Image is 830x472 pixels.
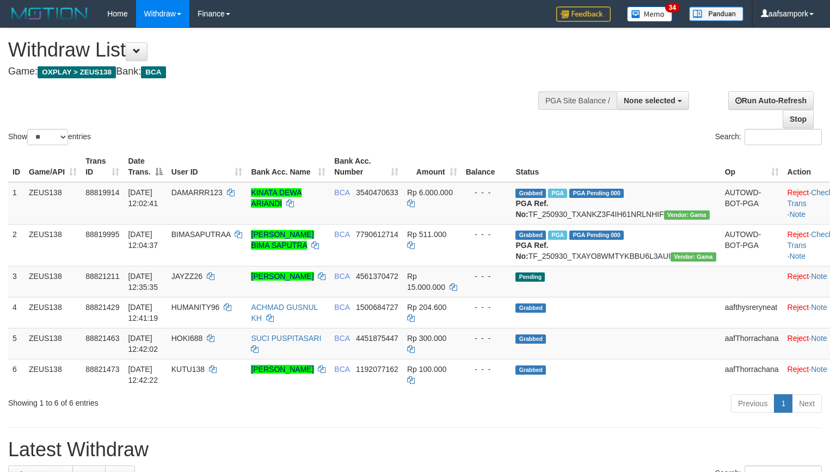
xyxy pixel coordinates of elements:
a: Run Auto-Refresh [728,91,814,110]
td: AUTOWD-BOT-PGA [721,224,783,266]
td: 6 [8,359,24,390]
a: Note [811,365,827,374]
h4: Game: Bank: [8,66,543,77]
span: BCA [141,66,165,78]
span: OXPLAY > ZEUS138 [38,66,116,78]
label: Show entries [8,129,91,145]
span: Rp 511.000 [407,230,446,239]
a: [PERSON_NAME] BIMA SAPUTRA [251,230,313,250]
td: 2 [8,224,24,266]
span: Copy 3540470633 to clipboard [356,188,398,197]
td: 3 [8,266,24,297]
td: TF_250930_TXANKZ3F4IH61NRLNHIF [511,182,720,225]
a: Note [789,252,806,260]
a: [PERSON_NAME] [251,272,313,281]
label: Search: [715,129,822,145]
span: None selected [624,96,675,105]
td: TF_250930_TXAYO8WMTYKBBU6L3AUI [511,224,720,266]
td: ZEUS138 [24,266,81,297]
span: Copy 4561370472 to clipboard [356,272,398,281]
span: Rp 15.000.000 [407,272,445,291]
span: Grabbed [515,334,546,344]
a: Reject [788,230,809,239]
span: BCA [334,365,349,374]
span: Rp 300.000 [407,334,446,343]
a: KINATA DEWA ARIANDI [251,188,302,208]
a: Reject [788,272,809,281]
h1: Withdraw List [8,39,543,61]
span: Vendor URL: https://trx31.1velocity.biz [671,252,716,262]
a: Note [811,303,827,312]
a: [PERSON_NAME] [251,365,313,374]
span: Copy 1500684727 to clipboard [356,303,398,312]
span: Grabbed [515,365,546,375]
th: Amount: activate to sort column ascending [403,151,462,182]
span: [DATE] 12:42:22 [128,365,158,384]
img: Button%20Memo.svg [627,7,673,22]
span: Copy 7790612714 to clipboard [356,230,398,239]
span: 88821463 [85,334,119,343]
img: Feedback.jpg [556,7,611,22]
td: 4 [8,297,24,328]
span: 88821211 [85,272,119,281]
span: [DATE] 12:04:37 [128,230,158,250]
span: PGA Pending [569,231,624,240]
span: HOKI688 [171,334,203,343]
div: - - - [466,187,507,198]
th: Balance [462,151,512,182]
th: Game/API: activate to sort column ascending [24,151,81,182]
span: Rp 6.000.000 [407,188,453,197]
span: [DATE] 12:42:02 [128,334,158,353]
th: Date Trans.: activate to sort column descending [124,151,167,182]
select: Showentries [27,129,68,145]
b: PGA Ref. No: [515,199,548,219]
img: MOTION_logo.png [8,5,91,22]
span: BIMASAPUTRAA [171,230,231,239]
span: [DATE] 12:35:35 [128,272,158,291]
span: BCA [334,334,349,343]
span: HUMANITY96 [171,303,220,312]
span: [DATE] 12:41:19 [128,303,158,322]
span: Rp 100.000 [407,365,446,374]
a: SUCI PUSPITASARI [251,334,321,343]
td: ZEUS138 [24,297,81,328]
td: ZEUS138 [24,182,81,225]
span: Marked by aafsolysreylen [548,189,567,198]
span: 88821429 [85,303,119,312]
th: Bank Acc. Name: activate to sort column ascending [247,151,330,182]
span: [DATE] 12:02:41 [128,188,158,208]
td: ZEUS138 [24,328,81,359]
td: aafthysreryneat [721,297,783,328]
th: User ID: activate to sort column ascending [167,151,247,182]
span: BCA [334,272,349,281]
a: Note [811,272,827,281]
span: Rp 204.600 [407,303,446,312]
a: Reject [788,303,809,312]
div: - - - [466,271,507,282]
span: BCA [334,188,349,197]
b: PGA Ref. No: [515,241,548,260]
span: 34 [665,3,680,13]
span: BCA [334,303,349,312]
span: Marked by aafsolysreylen [548,231,567,240]
img: panduan.png [689,7,743,21]
div: - - - [466,229,507,240]
a: Next [792,394,822,413]
a: Reject [788,365,809,374]
td: 5 [8,328,24,359]
div: Showing 1 to 6 of 6 entries [8,393,337,408]
div: - - - [466,364,507,375]
a: Stop [783,110,814,128]
a: Reject [788,334,809,343]
th: Bank Acc. Number: activate to sort column ascending [330,151,403,182]
span: Grabbed [515,303,546,313]
span: Vendor URL: https://trx31.1velocity.biz [664,210,710,220]
td: AUTOWD-BOT-PGA [721,182,783,225]
a: Note [811,334,827,343]
span: Grabbed [515,189,546,198]
td: ZEUS138 [24,224,81,266]
th: Trans ID: activate to sort column ascending [81,151,124,182]
h1: Latest Withdraw [8,439,822,461]
span: PGA Pending [569,189,624,198]
span: Grabbed [515,231,546,240]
